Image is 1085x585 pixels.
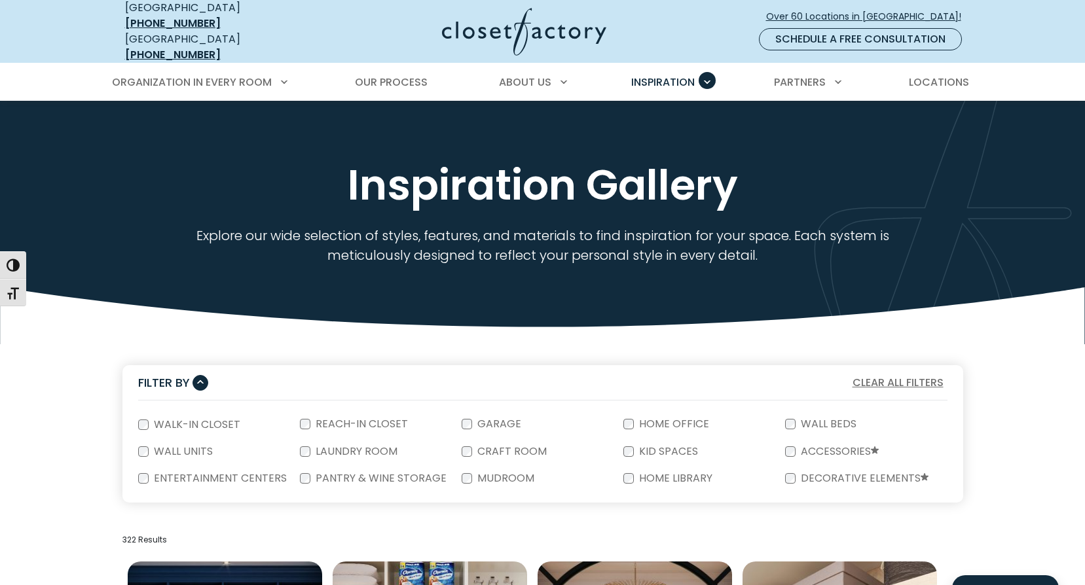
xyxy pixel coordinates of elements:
[158,226,927,265] p: Explore our wide selection of styles, features, and materials to find inspiration for your space....
[796,473,931,484] label: Decorative Elements
[125,47,221,62] a: [PHONE_NUMBER]
[310,446,400,457] label: Laundry Room
[472,446,549,457] label: Craft Room
[759,28,962,50] a: Schedule a Free Consultation
[774,75,826,90] span: Partners
[849,374,947,391] button: Clear All Filters
[634,419,712,429] label: Home Office
[472,419,524,429] label: Garage
[765,5,972,28] a: Over 60 Locations in [GEOGRAPHIC_DATA]!
[125,16,221,31] a: [PHONE_NUMBER]
[310,419,411,429] label: Reach-In Closet
[138,373,208,392] button: Filter By
[103,64,983,101] nav: Primary Menu
[149,473,289,484] label: Entertainment Centers
[634,473,715,484] label: Home Library
[472,473,537,484] label: Mudroom
[909,75,969,90] span: Locations
[310,473,449,484] label: Pantry & Wine Storage
[112,75,272,90] span: Organization in Every Room
[149,446,215,457] label: Wall Units
[796,419,859,429] label: Wall Beds
[149,419,243,430] label: Walk-In Closet
[442,8,606,56] img: Closet Factory Logo
[499,75,551,90] span: About Us
[125,31,315,63] div: [GEOGRAPHIC_DATA]
[631,75,695,90] span: Inspiration
[766,10,972,24] span: Over 60 Locations in [GEOGRAPHIC_DATA]!
[634,446,701,457] label: Kid Spaces
[796,446,881,457] label: Accessories
[122,160,963,210] h1: Inspiration Gallery
[122,534,963,546] p: 322 Results
[355,75,428,90] span: Our Process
